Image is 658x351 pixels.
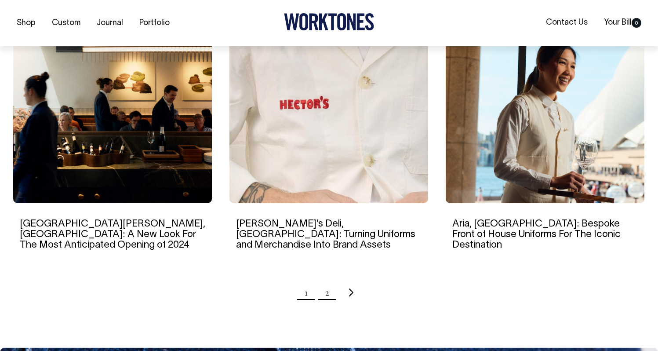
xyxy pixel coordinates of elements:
[347,282,354,303] a: Next page
[600,15,645,30] a: Your Bill0
[93,16,127,30] a: Journal
[136,16,173,30] a: Portfolio
[325,282,329,303] a: Page 2
[305,282,308,303] span: Page 1
[13,282,645,303] nav: Pagination
[446,34,644,203] img: Aria, Sydney: Bespoke Front of House Uniforms For The Iconic Destination
[20,219,205,249] a: [GEOGRAPHIC_DATA][PERSON_NAME], [GEOGRAPHIC_DATA]: A New Look For The Most Anticipated Opening of...
[48,16,84,30] a: Custom
[236,219,415,249] a: [PERSON_NAME]’s Deli, [GEOGRAPHIC_DATA]: Turning Uniforms and Merchandise Into Brand Assets
[229,34,428,203] img: Hector’s Deli, Melbourne: Turning Uniforms and Merchandise Into Brand Assets
[452,219,621,249] a: Aria, [GEOGRAPHIC_DATA]: Bespoke Front of House Uniforms For The Iconic Destination
[542,15,591,30] a: Contact Us
[632,18,641,28] span: 0
[13,34,212,203] img: Saint Peter, Sydney: A New Look For The Most Anticipated Opening of 2024
[13,16,39,30] a: Shop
